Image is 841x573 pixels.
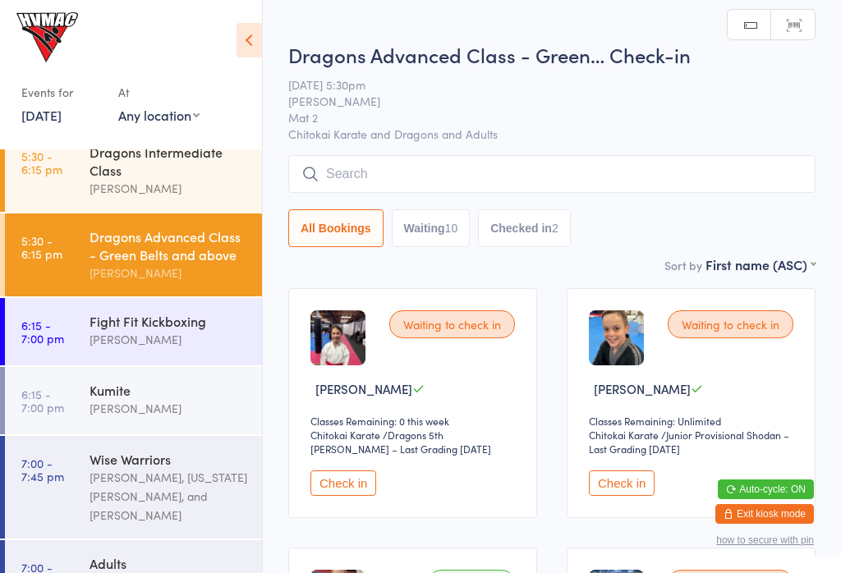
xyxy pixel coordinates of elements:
[594,380,691,397] span: [PERSON_NAME]
[310,310,365,365] img: image1747725326.png
[310,470,376,496] button: Check in
[288,93,790,109] span: [PERSON_NAME]
[90,468,248,525] div: [PERSON_NAME], [US_STATE][PERSON_NAME], and [PERSON_NAME]
[589,428,659,442] div: Chitokai Karate
[90,381,248,399] div: Kumite
[715,504,814,524] button: Exit kiosk mode
[90,450,248,468] div: Wise Warriors
[389,310,515,338] div: Waiting to check in
[90,554,248,572] div: Adults
[310,414,520,428] div: Classes Remaining: 0 this week
[5,298,262,365] a: 6:15 -7:00 pmFight Fit Kickboxing[PERSON_NAME]
[118,106,200,124] div: Any location
[718,479,814,499] button: Auto-cycle: ON
[5,129,262,212] a: 5:30 -6:15 pmDragons Intermediate Class[PERSON_NAME]
[90,179,248,198] div: [PERSON_NAME]
[21,387,64,414] time: 6:15 - 7:00 pm
[21,79,102,106] div: Events for
[21,149,62,176] time: 5:30 - 6:15 pm
[288,209,384,247] button: All Bookings
[478,209,571,247] button: Checked in2
[118,79,200,106] div: At
[16,12,78,62] img: Hunter Valley Martial Arts Centre Morisset
[21,456,64,483] time: 7:00 - 7:45 pm
[310,428,380,442] div: Chitokai Karate
[288,41,816,68] h2: Dragons Advanced Class - Green… Check-in
[392,209,471,247] button: Waiting10
[21,106,62,124] a: [DATE]
[90,143,248,179] div: Dragons Intermediate Class
[705,255,816,273] div: First name (ASC)
[288,155,816,193] input: Search
[90,312,248,330] div: Fight Fit Kickboxing
[589,428,789,456] span: / Junior Provisional Shodan – Last Grading [DATE]
[90,227,248,264] div: Dragons Advanced Class - Green Belts and above
[716,534,814,546] button: how to secure with pin
[288,76,790,93] span: [DATE] 5:30pm
[589,310,644,365] img: image1681977312.png
[90,264,248,282] div: [PERSON_NAME]
[90,399,248,418] div: [PERSON_NAME]
[21,234,62,260] time: 5:30 - 6:15 pm
[668,310,793,338] div: Waiting to check in
[589,470,655,496] button: Check in
[552,222,558,235] div: 2
[5,436,262,539] a: 7:00 -7:45 pmWise Warriors[PERSON_NAME], [US_STATE][PERSON_NAME], and [PERSON_NAME]
[5,367,262,434] a: 6:15 -7:00 pmKumite[PERSON_NAME]
[589,414,798,428] div: Classes Remaining: Unlimited
[5,213,262,296] a: 5:30 -6:15 pmDragons Advanced Class - Green Belts and above[PERSON_NAME]
[315,380,412,397] span: [PERSON_NAME]
[664,257,702,273] label: Sort by
[21,319,64,345] time: 6:15 - 7:00 pm
[90,330,248,349] div: [PERSON_NAME]
[288,109,790,126] span: Mat 2
[445,222,458,235] div: 10
[288,126,816,142] span: Chitokai Karate and Dragons and Adults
